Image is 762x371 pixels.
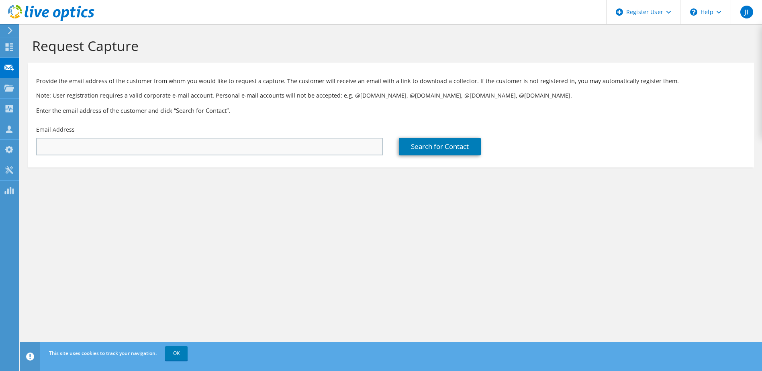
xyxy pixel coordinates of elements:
[690,8,697,16] svg: \n
[36,126,75,134] label: Email Address
[36,106,746,115] h3: Enter the email address of the customer and click “Search for Contact”.
[165,346,188,361] a: OK
[49,350,157,357] span: This site uses cookies to track your navigation.
[32,37,746,54] h1: Request Capture
[36,91,746,100] p: Note: User registration requires a valid corporate e-mail account. Personal e-mail accounts will ...
[36,77,746,86] p: Provide the email address of the customer from whom you would like to request a capture. The cust...
[740,6,753,18] span: JI
[399,138,481,155] a: Search for Contact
